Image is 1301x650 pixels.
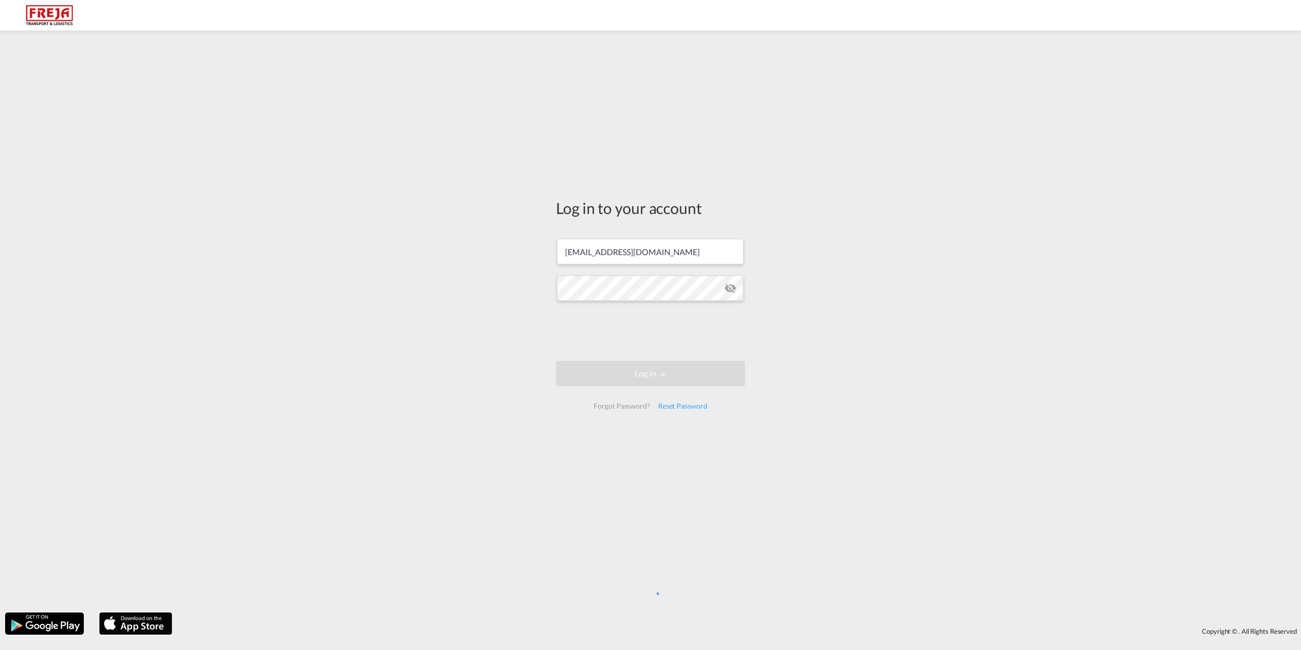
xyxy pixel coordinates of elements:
[724,282,736,294] md-icon: icon-eye-off
[98,611,173,636] img: apple.png
[557,239,744,264] input: Enter email/phone number
[654,397,711,415] div: Reset Password
[177,623,1301,640] div: Copyright © . All Rights Reserved
[573,311,728,351] iframe: reCAPTCHA
[556,361,745,386] button: LOGIN
[590,397,654,415] div: Forgot Password?
[556,197,745,219] div: Log in to your account
[15,4,84,27] img: 586607c025bf11f083711d99603023e7.png
[4,611,85,636] img: google.png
